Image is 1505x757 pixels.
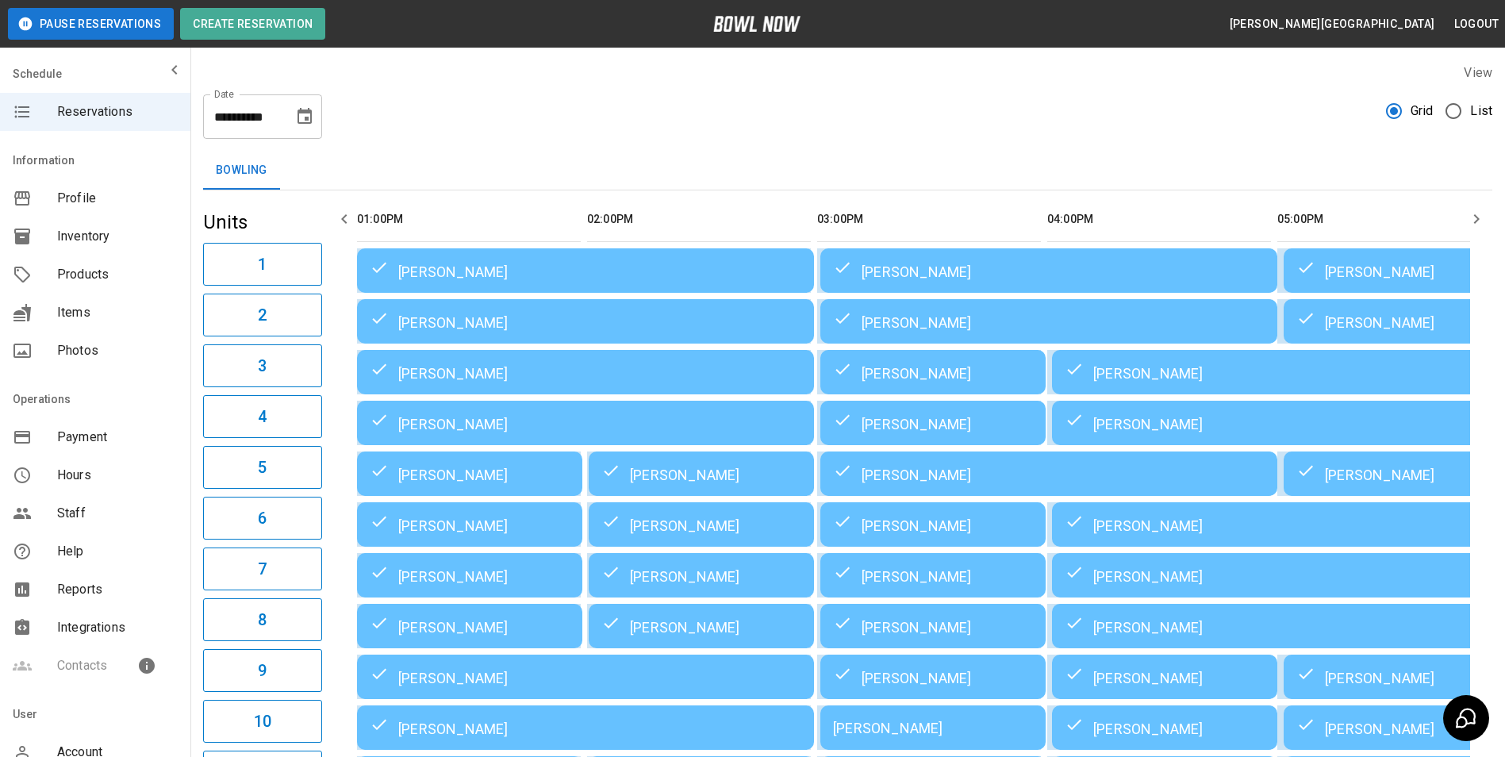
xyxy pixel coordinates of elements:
div: [PERSON_NAME] [1296,312,1496,331]
h6: 3 [258,353,267,378]
h6: 2 [258,302,267,328]
h5: Units [203,209,322,235]
span: Profile [57,189,178,208]
div: [PERSON_NAME] [370,363,801,382]
div: [PERSON_NAME] [1065,718,1265,737]
div: [PERSON_NAME] [370,718,801,737]
button: 1 [203,243,322,286]
span: Reservations [57,102,178,121]
div: [PERSON_NAME] [833,261,1265,280]
div: [PERSON_NAME] [601,515,801,534]
th: 02:00PM [587,197,811,242]
span: Help [57,542,178,561]
div: [PERSON_NAME] [370,515,570,534]
div: [PERSON_NAME] [370,464,570,483]
div: [PERSON_NAME] [833,515,1033,534]
button: 5 [203,446,322,489]
span: Items [57,303,178,322]
button: Pause Reservations [8,8,174,40]
div: [PERSON_NAME] [370,261,801,280]
h6: 8 [258,607,267,632]
div: [PERSON_NAME] [1065,413,1496,432]
div: [PERSON_NAME] [833,566,1033,585]
div: [PERSON_NAME] [1065,363,1496,382]
button: [PERSON_NAME][GEOGRAPHIC_DATA] [1223,10,1442,39]
button: 9 [203,649,322,692]
div: [PERSON_NAME] [833,464,1265,483]
div: [PERSON_NAME] [370,566,570,585]
button: 4 [203,395,322,438]
img: logo [713,16,800,32]
button: 7 [203,548,322,590]
div: [PERSON_NAME] [601,566,801,585]
h6: 1 [258,252,267,277]
div: [PERSON_NAME] [370,413,801,432]
div: [PERSON_NAME] [833,667,1033,686]
th: 01:00PM [357,197,581,242]
h6: 7 [258,556,267,582]
button: 2 [203,294,322,336]
label: View [1464,65,1492,80]
span: Inventory [57,227,178,246]
div: [PERSON_NAME] [833,413,1033,432]
button: Create Reservation [180,8,325,40]
button: Bowling [203,152,280,190]
div: [PERSON_NAME] [1296,667,1496,686]
div: inventory tabs [203,152,1492,190]
th: 03:00PM [817,197,1041,242]
span: Reports [57,580,178,599]
th: 04:00PM [1047,197,1271,242]
div: [PERSON_NAME] [370,312,801,331]
div: [PERSON_NAME] [370,667,801,686]
div: [PERSON_NAME] [370,617,570,636]
h6: 10 [254,709,271,734]
button: Choose date, selected date is Aug 19, 2025 [289,101,321,133]
div: [PERSON_NAME] [1065,515,1496,534]
div: [PERSON_NAME] [1296,261,1496,280]
button: 6 [203,497,322,540]
div: [PERSON_NAME] [601,464,801,483]
div: [PERSON_NAME] [833,363,1033,382]
button: 10 [203,700,322,743]
button: Logout [1448,10,1505,39]
span: Integrations [57,618,178,637]
span: Photos [57,341,178,360]
button: 8 [203,598,322,641]
div: [PERSON_NAME] [1065,566,1496,585]
div: [PERSON_NAME] [833,617,1033,636]
h6: 4 [258,404,267,429]
h6: 9 [258,658,267,683]
div: [PERSON_NAME] [833,720,1033,736]
button: 3 [203,344,322,387]
span: Staff [57,504,178,523]
div: [PERSON_NAME] [833,312,1265,331]
div: [PERSON_NAME] [601,617,801,636]
div: [PERSON_NAME] [1065,667,1265,686]
h6: 6 [258,505,267,531]
span: Products [57,265,178,284]
span: Hours [57,466,178,485]
div: [PERSON_NAME] [1065,617,1496,636]
span: Payment [57,428,178,447]
h6: 5 [258,455,267,480]
span: Grid [1411,102,1434,121]
span: List [1470,102,1492,121]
